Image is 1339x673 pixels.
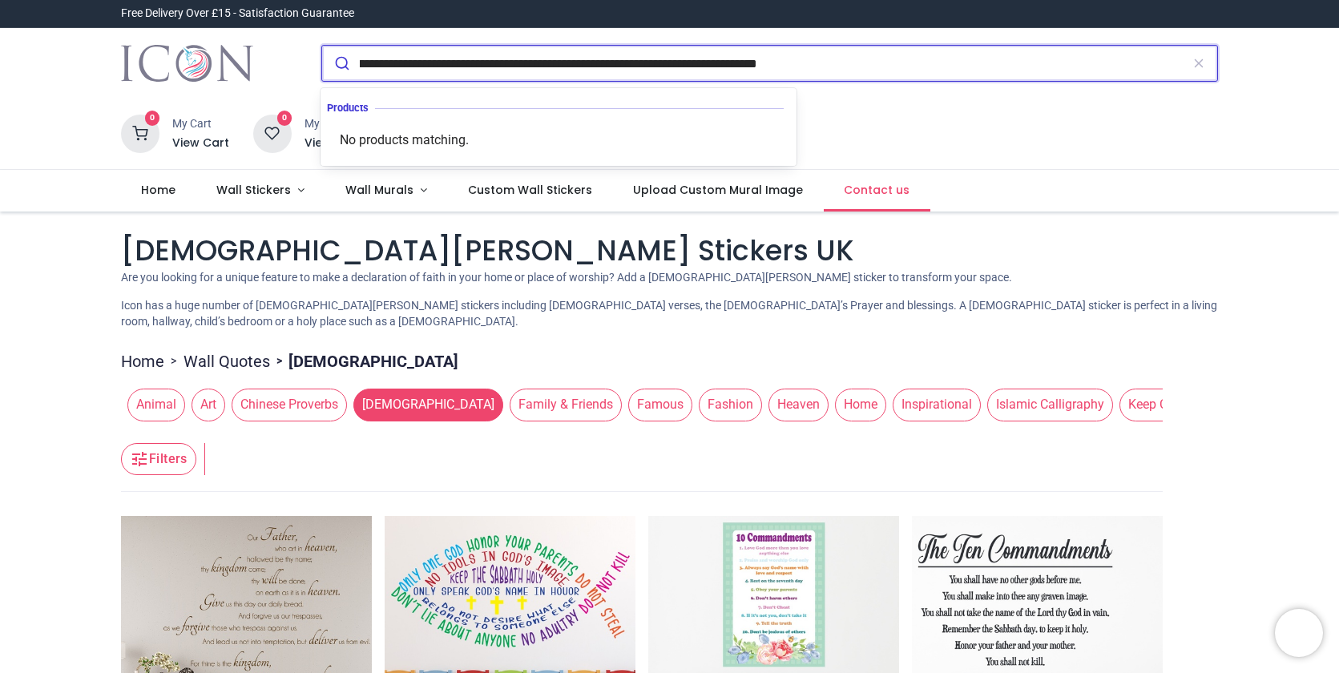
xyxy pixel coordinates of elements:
[633,182,803,198] span: Upload Custom Mural Image
[327,121,791,159] div: No products matching.
[216,182,291,198] span: Wall Stickers
[121,231,1219,270] h1: [DEMOGRAPHIC_DATA][PERSON_NAME] Stickers UK
[981,389,1113,421] button: Islamic Calligraphy
[987,389,1113,421] span: Islamic Calligraphy
[886,389,981,421] button: Inspirational
[121,6,354,22] div: Free Delivery Over £15 - Satisfaction Guarantee
[1275,609,1323,657] iframe: Brevo live chat
[628,389,692,421] span: Famous
[347,389,503,421] button: [DEMOGRAPHIC_DATA]
[145,111,160,126] sup: 0
[121,298,1219,329] p: Icon has a huge number of [DEMOGRAPHIC_DATA][PERSON_NAME] stickers including [DEMOGRAPHIC_DATA] v...
[225,389,347,421] button: Chinese Proverbs
[468,182,592,198] span: Custom Wall Stickers
[141,182,175,198] span: Home
[322,46,360,81] button: Submit
[185,389,225,421] button: Art
[192,389,225,421] span: Art
[127,389,185,421] span: Animal
[305,135,379,151] a: View Wishlist
[762,389,829,421] button: Heaven
[121,127,159,139] a: 0
[270,350,458,373] li: [DEMOGRAPHIC_DATA]
[1113,389,1198,421] button: Keep Calm
[503,389,622,421] button: Family & Friends
[121,350,164,373] a: Home
[327,102,375,115] span: Products
[325,170,448,212] a: Wall Murals
[172,135,229,151] a: View Cart
[172,116,229,132] div: My Cart
[121,41,253,86] a: Logo of Icon Wall Stickers
[1181,46,1218,81] button: Clear
[893,389,981,421] span: Inspirational
[121,41,253,86] img: Icon Wall Stickers
[510,389,622,421] span: Family & Friends
[829,389,886,421] button: Home
[164,353,184,369] span: >
[305,116,379,132] div: My Wishlist
[121,443,196,475] button: Filters
[121,270,1219,286] p: Are you looking for a unique feature to make a declaration of faith in your home or place of wors...
[345,182,413,198] span: Wall Murals
[196,170,325,212] a: Wall Stickers
[844,182,909,198] span: Contact us
[699,389,762,421] span: Fashion
[835,389,886,421] span: Home
[353,389,503,421] span: [DEMOGRAPHIC_DATA]
[1119,389,1198,421] span: Keep Calm
[253,127,292,139] a: 0
[232,389,347,421] span: Chinese Proverbs
[768,389,829,421] span: Heaven
[692,389,762,421] button: Fashion
[270,353,288,369] span: >
[121,389,185,421] button: Animal
[622,389,692,421] button: Famous
[184,350,270,373] a: Wall Quotes
[277,111,292,126] sup: 0
[881,6,1218,22] iframe: Customer reviews powered by Trustpilot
